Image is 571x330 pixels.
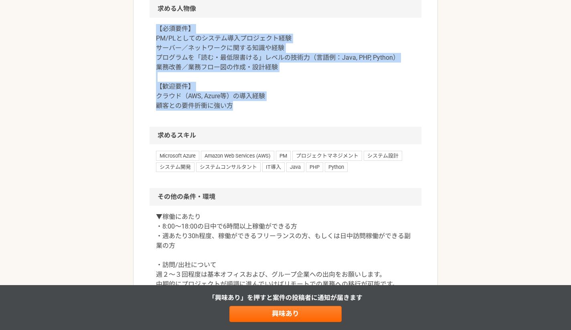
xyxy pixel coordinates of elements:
a: 興味あり [229,306,342,322]
span: Microsoft Azure [156,151,199,160]
h2: その他の条件・環境 [150,188,421,206]
span: システムコンサルタント [196,162,261,172]
span: Python [325,162,348,172]
span: Amazon Web Services (AWS) [201,151,274,160]
span: PM [276,151,291,160]
p: 「興味あり」を押すと 案件の投稿者に通知が届きます [209,293,362,303]
span: システム開発 [156,162,194,172]
span: PHP [306,162,323,172]
p: 【必須要件】 PM/PLとしてのシステム導入プロジェクト経験 サーバー／ネットワークに関する知識や経験 プログラムを「読む・最低限書ける」レベルの技術力（言語例：Java, PHP, Pytho... [156,24,415,111]
span: IT導入 [262,162,285,172]
h2: 求めるスキル [150,127,421,144]
span: Java [286,162,304,172]
span: プロジェクトマネジメント [292,151,362,160]
span: システム設計 [364,151,402,160]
